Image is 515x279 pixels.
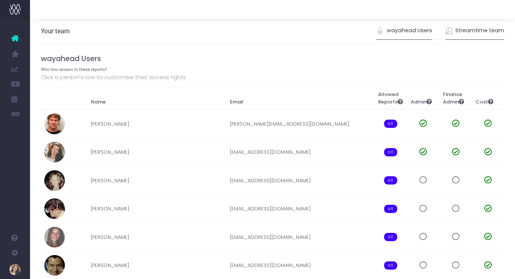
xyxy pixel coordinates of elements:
td: [EMAIL_ADDRESS][DOMAIN_NAME] [226,195,374,223]
th: Allowed Reports [374,87,407,109]
span: all [384,261,397,270]
span: all [384,148,397,156]
td: [PERSON_NAME][EMAIL_ADDRESS][DOMAIN_NAME] [226,109,374,138]
td: [PERSON_NAME] [87,223,226,252]
img: profile_images [44,255,65,276]
th: Name [87,87,226,109]
th: Cost [472,87,504,109]
a: wayahead Users [376,22,432,39]
img: profile_images [44,142,65,162]
img: profile_images [44,114,65,134]
p: Click a person's row to customise their access rights [41,73,504,82]
td: [PERSON_NAME] [87,109,226,138]
th: Email [226,87,374,109]
td: [EMAIL_ADDRESS][DOMAIN_NAME] [226,138,374,166]
span: all [384,176,397,184]
th: Finance Admin [439,87,472,109]
img: profile_images [44,170,65,191]
h4: wayahead Users [41,54,504,63]
a: Streamtime team [445,22,504,39]
td: [PERSON_NAME] [87,195,226,223]
td: [EMAIL_ADDRESS][DOMAIN_NAME] [226,166,374,195]
img: images/default_profile_image.png [9,264,21,275]
img: profile_images [44,227,65,247]
span: all [384,205,397,213]
img: profile_images [44,198,65,219]
th: Admin [407,87,440,109]
td: [PERSON_NAME] [87,138,226,166]
td: [PERSON_NAME] [87,166,226,195]
h3: Your team [41,27,70,35]
td: [EMAIL_ADDRESS][DOMAIN_NAME] [226,223,374,252]
span: all [384,120,397,128]
small: Who has access to these reports? [41,66,107,72]
span: all [384,233,397,241]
